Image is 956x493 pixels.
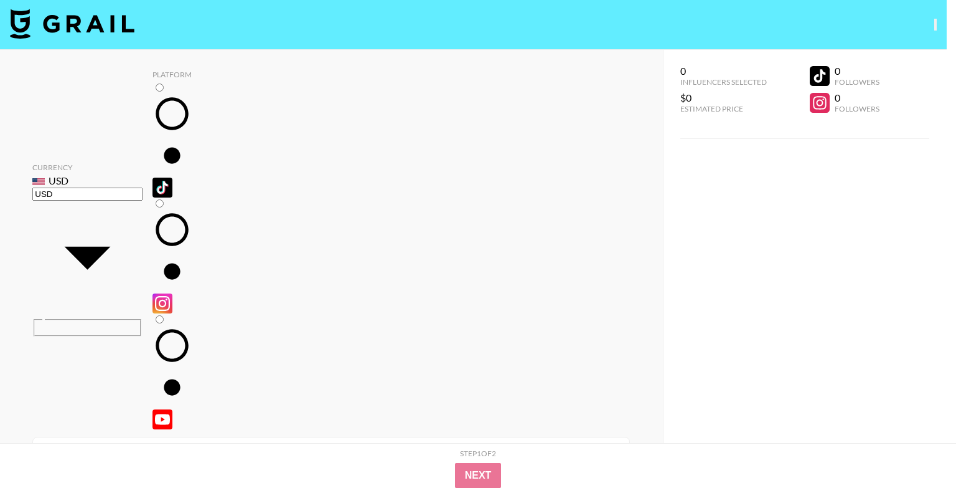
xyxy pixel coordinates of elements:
[152,294,172,314] img: Instagram
[835,65,879,77] div: 0
[680,65,767,77] div: 0
[32,163,143,172] div: Currency
[152,178,172,198] img: TikTok
[455,463,502,488] button: Next
[152,70,192,79] div: Platform
[460,449,496,458] div: Step 1 of 2
[680,104,767,113] div: Estimated Price
[835,104,879,113] div: Followers
[32,175,143,187] div: USD
[680,77,767,87] div: Influencers Selected
[10,9,134,39] img: Grail Talent
[934,19,937,31] button: open drawer
[835,77,879,87] div: Followers
[894,431,941,478] iframe: Drift Widget Chat Controller
[680,92,767,104] div: $0
[152,409,172,429] img: YouTube
[835,92,879,104] div: 0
